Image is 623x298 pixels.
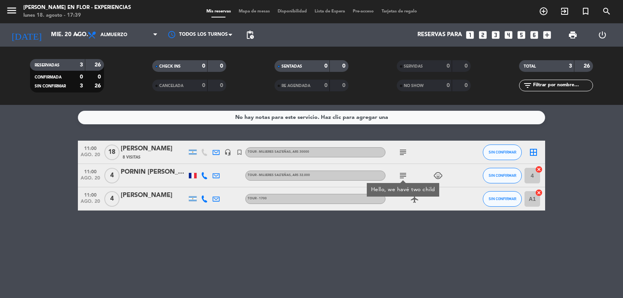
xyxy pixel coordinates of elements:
i: looks_one [465,30,475,40]
span: 18 [104,145,120,160]
input: Filtrar por nombre... [532,81,593,90]
div: [PERSON_NAME] [121,144,187,154]
span: 4 [104,191,120,207]
span: CONFIRMADA [35,75,62,79]
i: airplanemode_active [410,194,419,204]
i: filter_list [523,81,532,90]
span: SIN CONFIRMAR [489,173,516,178]
strong: 26 [95,83,102,89]
i: looks_5 [516,30,526,40]
i: subject [398,171,408,180]
i: headset_mic [224,149,231,156]
div: [PERSON_NAME] [121,190,187,200]
button: SIN CONFIRMAR [483,191,522,207]
i: [DATE] [6,26,47,44]
i: add_circle_outline [539,7,548,16]
div: [PERSON_NAME] en Flor - Experiencias [23,4,131,12]
span: TOUR - 1700 [248,197,267,200]
span: RESERVADAS [35,63,60,67]
div: Hello, we havé two child [371,186,435,194]
strong: 0 [220,63,225,69]
strong: 0 [324,83,327,88]
span: , ARS 32.000 [291,174,310,177]
i: menu [6,5,18,16]
i: exit_to_app [560,7,569,16]
span: 11:00 [81,190,100,199]
i: cancel [535,166,543,173]
span: ago. 20 [81,176,100,185]
i: child_care [433,171,443,180]
i: add_box [542,30,552,40]
i: search [602,7,611,16]
span: TOUR - MUJERES SALTEÑAS [248,174,310,177]
span: Mis reservas [202,9,235,14]
i: turned_in_not [581,7,590,16]
i: power_settings_new [598,30,607,40]
span: SIN CONFIRMAR [489,197,516,201]
div: LOG OUT [588,23,617,47]
strong: 3 [80,83,83,89]
strong: 0 [447,83,450,88]
span: SERVIDAS [404,64,423,68]
strong: 0 [220,83,225,88]
span: TOTAL [524,64,536,68]
span: 11:00 [81,167,100,176]
button: menu [6,5,18,19]
span: Mapa de mesas [235,9,274,14]
strong: 0 [98,74,102,80]
strong: 0 [465,83,469,88]
strong: 0 [80,74,83,80]
i: looks_3 [491,30,501,40]
span: Disponibilidad [274,9,311,14]
div: PORNIN [PERSON_NAME] [121,167,187,177]
div: lunes 18. agosto - 17:39 [23,12,131,19]
i: looks_4 [503,30,514,40]
span: CANCELADA [159,84,183,88]
strong: 0 [202,83,205,88]
span: TOUR - MUJERES SALTEÑAS [248,150,309,153]
i: subject [398,148,408,157]
strong: 26 [584,63,591,69]
i: looks_6 [529,30,539,40]
span: Tarjetas de regalo [378,9,421,14]
strong: 3 [80,62,83,68]
span: , ARS 30000 [291,150,309,153]
i: looks_two [478,30,488,40]
strong: 0 [202,63,205,69]
strong: 0 [342,63,347,69]
span: print [568,30,577,40]
button: SIN CONFIRMAR [483,145,522,160]
i: cancel [535,189,543,197]
span: 11:00 [81,143,100,152]
strong: 26 [95,62,102,68]
span: SENTADAS [282,64,302,68]
div: No hay notas para este servicio. Haz clic para agregar una [235,113,388,122]
button: SIN CONFIRMAR [483,168,522,183]
strong: 0 [465,63,469,69]
span: 8 Visitas [123,154,141,160]
span: Lista de Espera [311,9,349,14]
strong: 0 [324,63,327,69]
span: 4 [104,168,120,183]
span: SIN CONFIRMAR [35,84,66,88]
i: arrow_drop_down [72,30,82,40]
strong: 0 [447,63,450,69]
span: RE AGENDADA [282,84,310,88]
span: NO SHOW [404,84,424,88]
span: Almuerzo [100,32,127,38]
span: Reservas para [417,31,462,38]
i: turned_in_not [236,149,243,156]
span: ago. 20 [81,152,100,161]
span: CHECK INS [159,64,181,68]
span: ago. 20 [81,199,100,208]
strong: 3 [569,63,572,69]
span: Pre-acceso [349,9,378,14]
strong: 0 [342,83,347,88]
i: border_all [529,148,538,157]
span: SIN CONFIRMAR [489,150,516,154]
span: pending_actions [245,30,255,40]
